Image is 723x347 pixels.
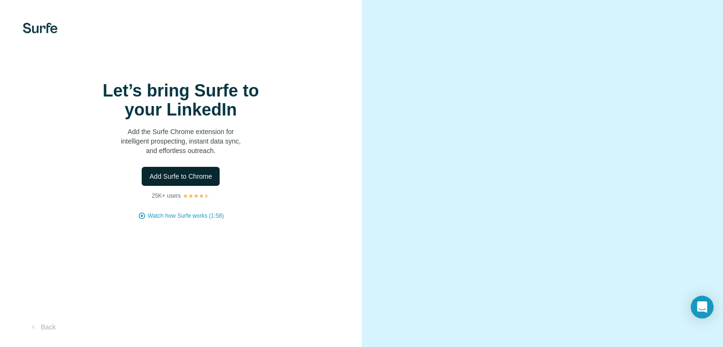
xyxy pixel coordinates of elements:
[152,192,181,200] p: 25K+ users
[149,172,212,181] span: Add Surfe to Chrome
[148,212,224,220] button: Watch how Surfe works (1:58)
[142,167,220,186] button: Add Surfe to Chrome
[183,193,210,199] img: Rating Stars
[23,318,62,336] button: Back
[86,127,276,155] p: Add the Surfe Chrome extension for intelligent prospecting, instant data sync, and effortless out...
[691,296,713,318] div: Open Intercom Messenger
[23,23,58,33] img: Surfe's logo
[86,81,276,119] h1: Let’s bring Surfe to your LinkedIn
